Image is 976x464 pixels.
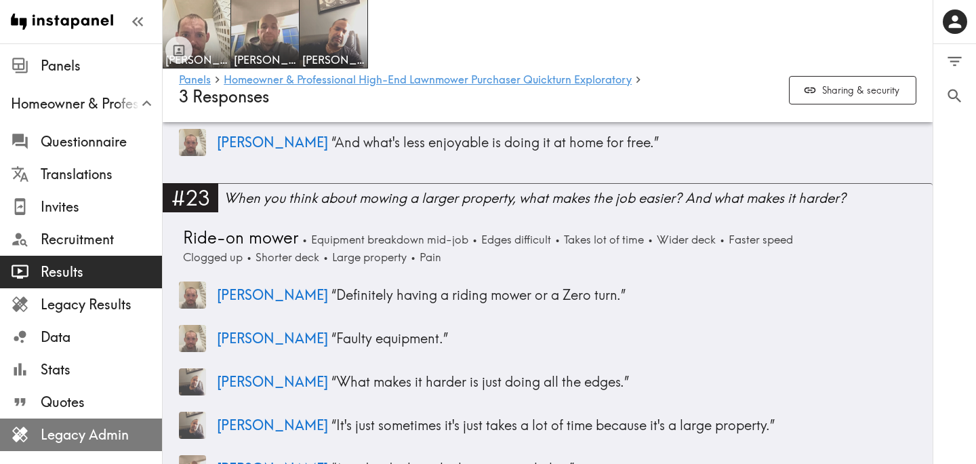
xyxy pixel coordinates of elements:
p: “ Definitely having a riding mower or a Zero turn. ” [217,286,916,305]
img: Panelist thumbnail [179,129,206,156]
img: Panelist thumbnail [179,282,206,309]
div: #23 [163,183,218,212]
span: Search [945,87,964,105]
a: Panelist thumbnail[PERSON_NAME] “What makes it harder is just doing all the edges.” [179,363,916,401]
span: Edges difficult [478,231,551,248]
span: Legacy Admin [41,425,162,444]
span: Faster speed [725,231,793,248]
span: Large property [329,249,407,265]
span: [PERSON_NAME] [234,52,296,67]
span: Quotes [41,393,162,412]
span: • [472,232,477,246]
span: Clogged up [180,249,243,265]
button: Filter Responses [933,44,976,79]
span: Translations [41,165,162,184]
span: Recruitment [41,230,162,249]
p: “ What makes it harder is just doing all the edges. ” [217,372,916,391]
span: [PERSON_NAME] [217,134,328,151]
div: When you think about mowing a larger property, what makes the job easier? And what makes it harder? [224,189,933,208]
span: Questionnaire [41,132,162,151]
a: Panelist thumbnail[PERSON_NAME] “Faulty equipment.” [179,320,916,357]
span: Homeowner & Professional High-End Lawnmower Purchaser Quickturn Exploratory [11,94,162,113]
a: Homeowner & Professional High-End Lawnmower Purchaser Quickturn Exploratory [224,74,632,87]
span: Data [41,328,162,347]
span: 3 Responses [179,87,269,107]
span: • [247,250,251,264]
p: “ Faulty equipment. ” [217,329,916,348]
span: • [302,232,307,246]
span: • [323,250,328,264]
a: #23When you think about mowing a larger property, what makes the job easier? And what makes it ha... [163,183,933,220]
span: Ride-on mower [180,227,298,249]
span: Legacy Results [41,295,162,314]
span: [PERSON_NAME] [302,52,365,67]
span: Stats [41,360,162,379]
a: Panels [179,74,211,87]
span: • [720,232,725,246]
a: Panelist thumbnail[PERSON_NAME] “And what's less enjoyable is doing it at home for free.” [179,123,916,161]
a: Panelist thumbnail[PERSON_NAME] “Definitely having a riding mower or a Zero turn.” [179,276,916,314]
span: • [555,232,560,246]
button: Sharing & security [789,76,916,105]
span: [PERSON_NAME] [217,286,328,303]
span: [PERSON_NAME] [217,417,328,433]
img: Panelist thumbnail [179,368,206,395]
img: Panelist thumbnail [179,325,206,352]
img: Panelist thumbnail [179,412,206,439]
span: Invites [41,197,162,216]
span: • [648,232,653,246]
span: [PERSON_NAME] [217,373,328,390]
span: Equipment breakdown mid-job [308,231,468,248]
span: Shorter deck [252,249,319,265]
span: Takes lot of time [561,231,644,248]
a: Panelist thumbnail[PERSON_NAME] “It's just sometimes it's just takes a lot of time because it's a... [179,406,916,444]
span: Results [41,263,162,282]
span: • [411,250,415,264]
span: [PERSON_NAME] [165,52,228,67]
span: Wider deck [653,231,716,248]
span: Panels [41,56,162,75]
p: “ And what's less enjoyable is doing it at home for free. ” [217,133,916,152]
span: Pain [416,249,441,265]
button: Toggle between responses and questions [165,37,192,64]
span: [PERSON_NAME] [217,330,328,347]
p: “ It's just sometimes it's just takes a lot of time because it's a large property. ” [217,416,916,435]
span: Filter Responses [945,52,964,71]
button: Search [933,79,976,113]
